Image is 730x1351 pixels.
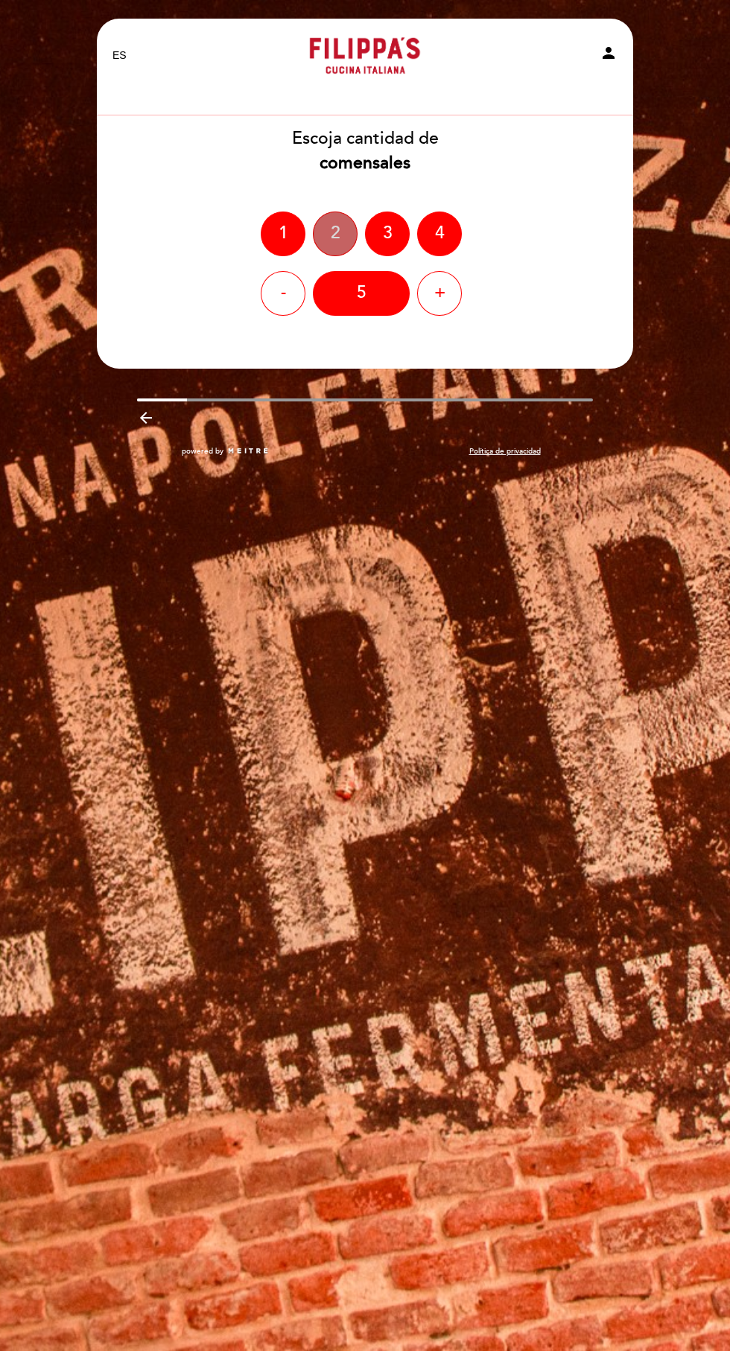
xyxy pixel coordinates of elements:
img: MEITRE [227,448,270,455]
a: Política de privacidad [469,446,541,457]
div: + [417,271,462,316]
a: [PERSON_NAME] [272,35,458,76]
a: powered by [182,446,270,457]
b: comensales [320,153,410,174]
div: 3 [365,212,410,256]
div: 5 [313,271,410,316]
span: powered by [182,446,223,457]
i: arrow_backward [137,409,155,427]
i: person [600,44,618,62]
div: 4 [417,212,462,256]
div: 1 [261,212,305,256]
button: person [600,44,618,66]
div: 2 [313,212,358,256]
div: Escoja cantidad de [96,127,634,176]
div: - [261,271,305,316]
